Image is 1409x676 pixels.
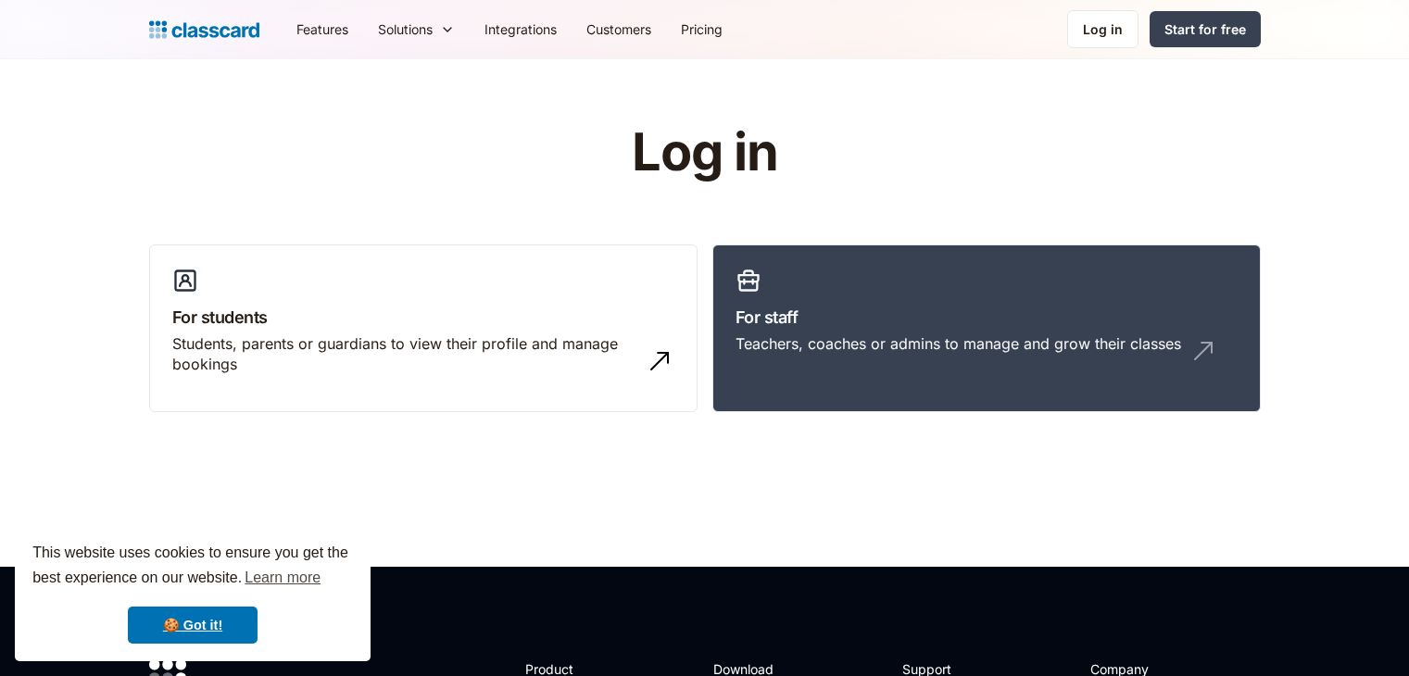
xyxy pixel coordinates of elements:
div: Teachers, coaches or admins to manage and grow their classes [736,333,1181,354]
a: For staffTeachers, coaches or admins to manage and grow their classes [712,244,1261,413]
div: Solutions [363,8,470,50]
a: Log in [1067,10,1139,48]
a: dismiss cookie message [128,607,258,644]
a: Integrations [470,8,572,50]
div: Solutions [378,19,433,39]
a: For studentsStudents, parents or guardians to view their profile and manage bookings [149,244,698,413]
h3: For staff [736,305,1238,330]
div: Log in [1083,19,1123,39]
a: Pricing [666,8,737,50]
span: This website uses cookies to ensure you get the best experience on our website. [32,542,353,592]
div: cookieconsent [15,524,371,661]
a: Customers [572,8,666,50]
a: Start for free [1150,11,1261,47]
a: Features [282,8,363,50]
h3: For students [172,305,674,330]
div: Students, parents or guardians to view their profile and manage bookings [172,333,637,375]
a: home [149,17,259,43]
h1: Log in [410,124,999,182]
div: Start for free [1164,19,1246,39]
a: learn more about cookies [242,564,323,592]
